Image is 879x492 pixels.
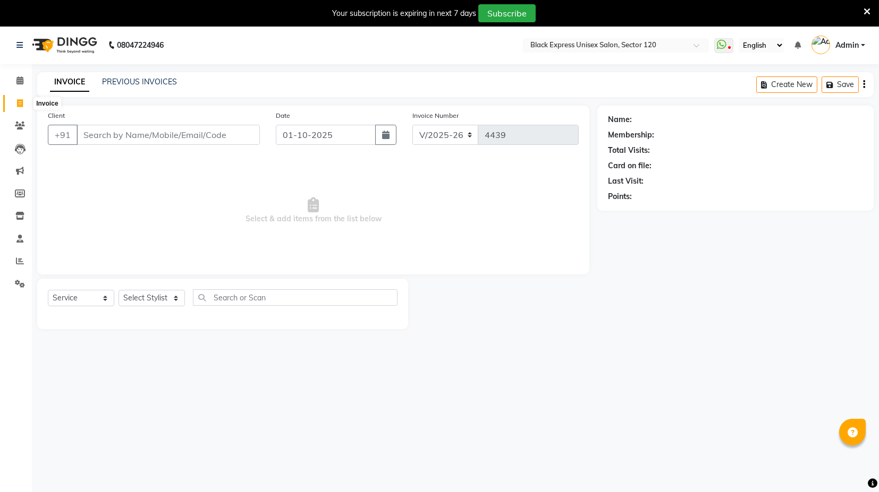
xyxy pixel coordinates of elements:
button: Create New [756,76,817,93]
img: logo [27,30,100,60]
input: Search or Scan [193,289,398,306]
label: Client [48,111,65,120]
div: Name: [608,114,632,125]
button: +91 [48,125,78,145]
img: Admin [812,36,830,54]
input: Search by Name/Mobile/Email/Code [77,125,260,145]
button: Subscribe [478,4,536,22]
label: Invoice Number [412,111,459,120]
div: Your subscription is expiring in next 7 days [332,8,476,19]
span: Select & add items from the list below [48,158,579,264]
div: Total Visits: [608,145,650,156]
a: INVOICE [50,73,89,92]
div: Membership: [608,130,654,141]
a: PREVIOUS INVOICES [102,77,177,87]
label: Date [276,111,290,120]
div: Card on file: [608,160,652,171]
span: Admin [835,40,859,51]
button: Save [822,76,859,93]
div: Points: [608,191,632,202]
div: Last Visit: [608,176,644,187]
div: Invoice [33,97,61,110]
b: 08047224946 [117,30,164,60]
